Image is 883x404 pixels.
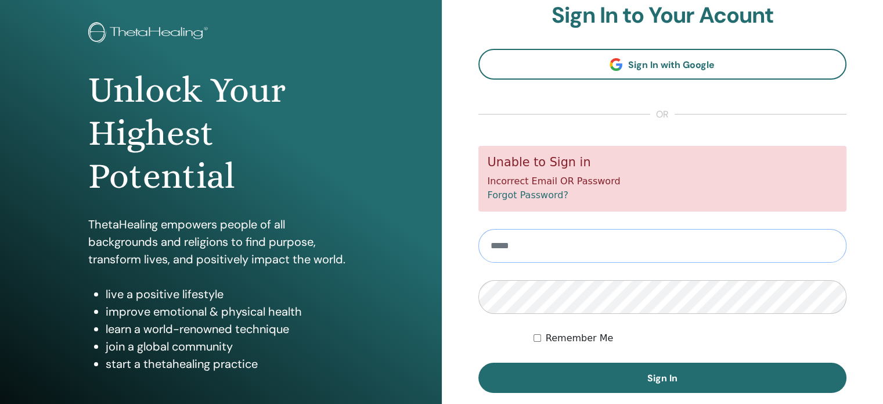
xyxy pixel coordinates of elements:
[88,69,354,198] h1: Unlock Your Highest Potential
[106,285,354,303] li: live a positive lifestyle
[546,331,614,345] label: Remember Me
[534,331,846,345] div: Keep me authenticated indefinitely or until I manually logout
[106,338,354,355] li: join a global community
[488,190,568,201] a: Forgot Password?
[106,320,354,338] li: learn a world-renowned technique
[88,216,354,268] p: ThetaHealing empowers people of all backgrounds and religions to find purpose, transform lives, a...
[478,363,847,393] button: Sign In
[647,372,677,384] span: Sign In
[478,2,847,29] h2: Sign In to Your Acount
[478,146,847,212] div: Incorrect Email OR Password
[650,108,675,121] span: or
[488,155,838,170] h5: Unable to Sign in
[106,303,354,320] li: improve emotional & physical health
[478,49,847,80] a: Sign In with Google
[628,59,715,71] span: Sign In with Google
[106,355,354,373] li: start a thetahealing practice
